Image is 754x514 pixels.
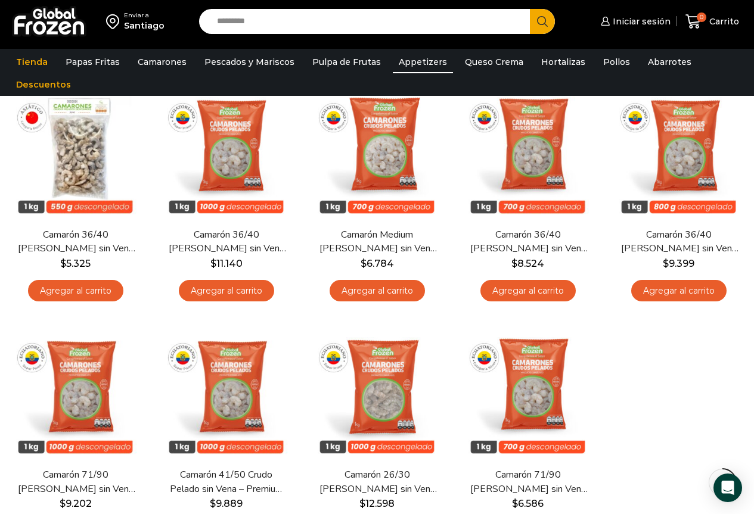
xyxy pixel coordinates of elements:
a: Camarón 36/40 [PERSON_NAME] sin Vena – Gold – Caja 10 kg [619,228,739,256]
a: Papas Fritas [60,51,126,73]
a: Camarón 71/90 [PERSON_NAME] sin Vena – Silver – Caja 10 kg [468,468,588,496]
span: $ [60,258,66,269]
a: Camarón 26/30 [PERSON_NAME] sin Vena – Super Prime – Caja 10 kg [317,468,437,496]
a: Iniciar sesión [598,10,671,33]
a: Pulpa de Frutas [306,51,387,73]
img: address-field-icon.svg [106,11,124,32]
a: Hortalizas [535,51,591,73]
a: Camarón 41/50 Crudo Pelado sin Vena – Premium – Caja 10 kg [166,468,286,496]
span: Carrito [706,15,739,27]
bdi: 8.524 [511,258,544,269]
span: $ [359,498,365,509]
a: Appetizers [393,51,453,73]
a: Camarón 71/90 [PERSON_NAME] sin Vena – Super Prime – Caja 10 kg [15,468,135,496]
a: Agregar al carrito: “Camarón 36/40 Crudo Pelado sin Vena - Gold - Caja 10 kg” [631,280,727,302]
a: Pescados y Mariscos [198,51,300,73]
bdi: 9.399 [663,258,694,269]
a: Agregar al carrito: “Camarón Medium Crudo Pelado sin Vena - Silver - Caja 10 kg” [330,280,425,302]
span: $ [361,258,367,269]
span: $ [511,258,517,269]
span: $ [210,258,216,269]
span: 0 [697,13,706,22]
a: Camarones [132,51,193,73]
div: Open Intercom Messenger [713,473,742,502]
a: Agregar al carrito: “Camarón 36/40 Crudo Pelado sin Vena - Super Prime - Caja 10 kg” [179,280,274,302]
a: Tienda [10,51,54,73]
a: Camarón 36/40 [PERSON_NAME] sin Vena – Silver – Caja 10 kg [468,228,588,256]
bdi: 6.784 [361,258,394,269]
button: Search button [530,9,555,34]
a: Camarón Medium [PERSON_NAME] sin Vena – Silver – Caja 10 kg [317,228,437,256]
span: $ [60,498,66,509]
bdi: 9.202 [60,498,92,509]
div: Santiago [124,20,165,32]
span: $ [210,498,216,509]
a: Queso Crema [459,51,529,73]
span: $ [663,258,669,269]
span: $ [512,498,518,509]
a: Abarrotes [642,51,697,73]
bdi: 6.586 [512,498,544,509]
bdi: 5.325 [60,258,91,269]
a: Agregar al carrito: “Camarón 36/40 Crudo Pelado sin Vena - Bronze - Caja 10 kg” [28,280,123,302]
a: Agregar al carrito: “Camarón 36/40 Crudo Pelado sin Vena - Silver - Caja 10 kg” [480,280,576,302]
bdi: 11.140 [210,258,243,269]
a: Camarón 36/40 [PERSON_NAME] sin Vena – Bronze – Caja 10 kg [15,228,135,256]
span: Iniciar sesión [610,15,671,27]
a: Camarón 36/40 [PERSON_NAME] sin Vena – Super Prime – Caja 10 kg [166,228,286,256]
a: 0 Carrito [682,8,742,36]
div: Enviar a [124,11,165,20]
bdi: 12.598 [359,498,395,509]
a: Pollos [597,51,636,73]
bdi: 9.889 [210,498,243,509]
a: Descuentos [10,73,77,96]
